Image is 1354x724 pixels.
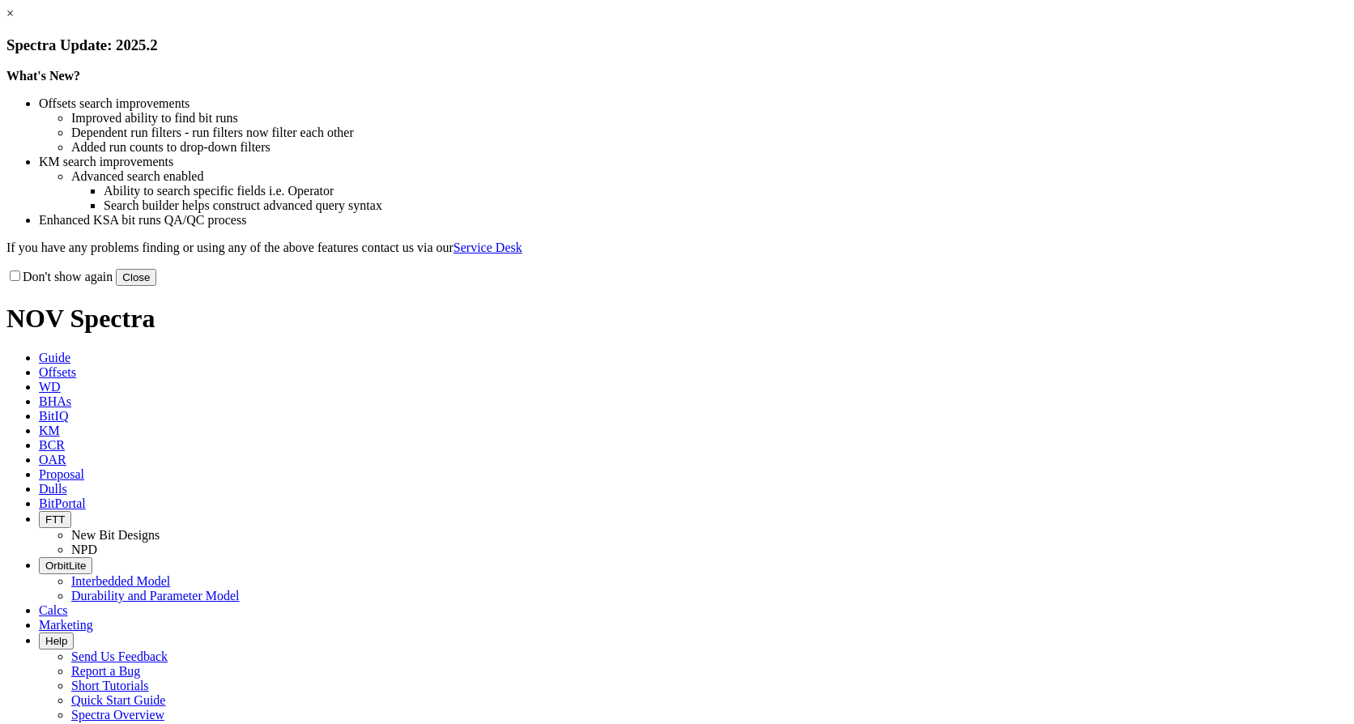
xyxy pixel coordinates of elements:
a: New Bit Designs [71,528,160,542]
li: Enhanced KSA bit runs QA/QC process [39,213,1348,228]
a: Send Us Feedback [71,649,168,663]
a: Durability and Parameter Model [71,589,240,603]
a: Spectra Overview [71,708,164,722]
span: OrbitLite [45,560,86,572]
a: Short Tutorials [71,679,149,692]
h1: NOV Spectra [6,304,1348,334]
li: Offsets search improvements [39,96,1348,111]
li: Dependent run filters - run filters now filter each other [71,126,1348,140]
span: BCR [39,438,65,452]
li: KM search improvements [39,155,1348,169]
strong: What's New? [6,69,80,83]
span: OAR [39,453,66,466]
span: Marketing [39,618,93,632]
span: BitIQ [39,409,68,423]
a: × [6,6,14,20]
span: BitPortal [39,496,86,510]
li: Ability to search specific fields i.e. Operator [104,184,1348,198]
span: Calcs [39,603,68,617]
span: KM [39,424,60,437]
a: Quick Start Guide [71,693,165,707]
button: Close [116,269,156,286]
span: BHAs [39,394,71,408]
span: WD [39,380,61,394]
p: If you have any problems finding or using any of the above features contact us via our [6,241,1348,255]
label: Don't show again [6,270,113,283]
input: Don't show again [10,270,20,281]
span: Help [45,635,67,647]
span: Dulls [39,482,67,496]
h3: Spectra Update: 2025.2 [6,36,1348,54]
span: Guide [39,351,70,364]
a: NPD [71,543,97,556]
span: FTT [45,513,65,526]
span: Offsets [39,365,76,379]
li: Added run counts to drop-down filters [71,140,1348,155]
li: Advanced search enabled [71,169,1348,184]
span: Proposal [39,467,84,481]
a: Service Desk [453,241,522,254]
li: Search builder helps construct advanced query syntax [104,198,1348,213]
a: Interbedded Model [71,574,170,588]
li: Improved ability to find bit runs [71,111,1348,126]
a: Report a Bug [71,664,140,678]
